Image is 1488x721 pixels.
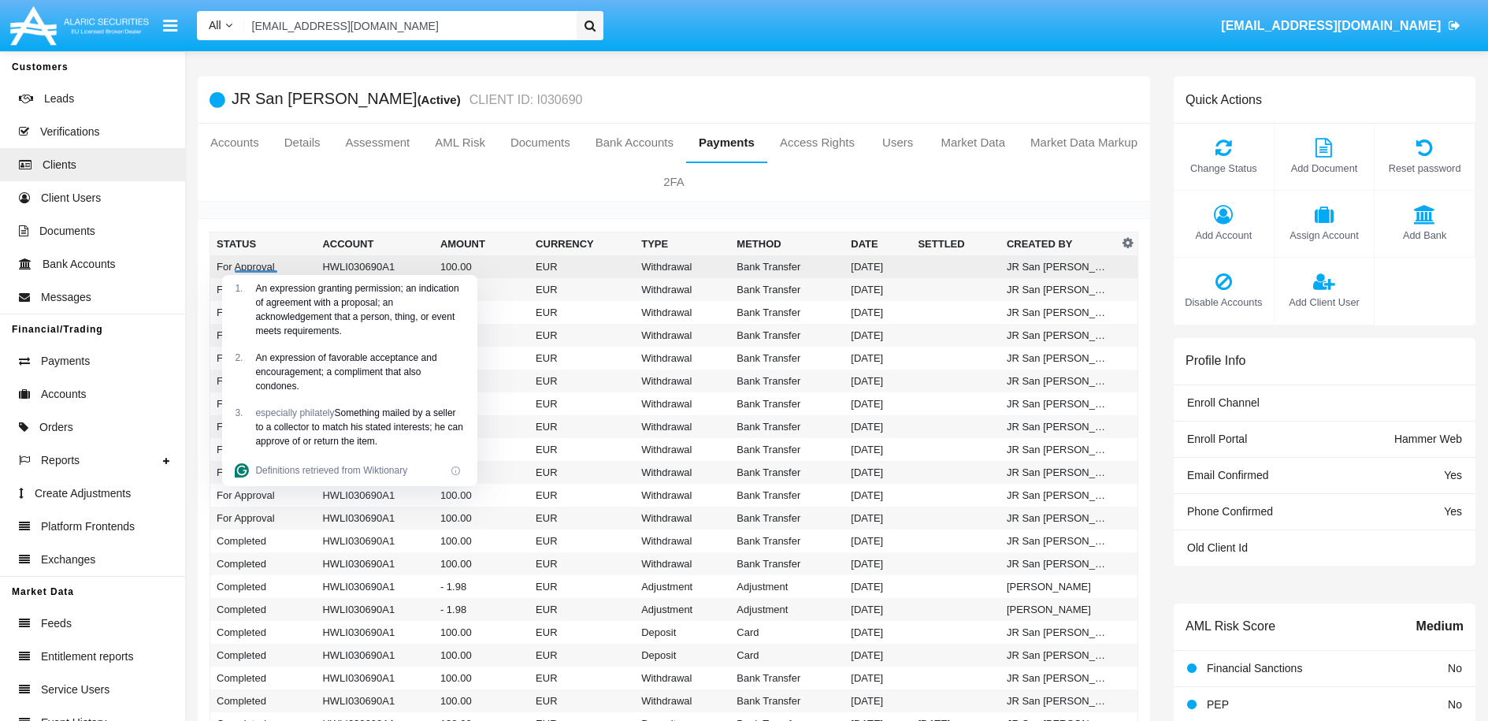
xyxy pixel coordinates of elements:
th: Account [316,232,434,256]
td: 100.00 [434,347,529,370]
span: Accounts [41,386,87,403]
td: EUR [529,255,635,278]
span: Hammer Web [1394,433,1462,445]
td: [DATE] [844,667,911,689]
td: Completed [210,552,317,575]
td: - 1.98 [434,575,529,598]
td: HWLI030690A1 [316,255,434,278]
span: Documents [39,223,95,240]
a: Payments [686,124,767,162]
span: Clients [43,157,76,173]
td: EUR [529,370,635,392]
td: JR San [PERSON_NAME] [1000,689,1119,712]
span: Payments [41,353,90,370]
td: For Approval [210,415,317,438]
a: Assessment [333,124,423,162]
h6: Profile Info [1186,353,1245,368]
td: For Approval [210,255,317,278]
td: Bank Transfer [730,415,844,438]
td: JR San [PERSON_NAME] [1000,644,1119,667]
td: Withdrawal [635,667,730,689]
td: Withdrawal [635,415,730,438]
td: Bank Transfer [730,530,844,552]
td: [DATE] [844,575,911,598]
td: JR San [PERSON_NAME] [1000,347,1119,370]
td: JR San [PERSON_NAME] [1000,324,1119,347]
span: All [209,19,221,32]
span: Entitlement reports [41,649,134,665]
td: JR San [PERSON_NAME] [1000,370,1119,392]
span: Change Status [1182,161,1266,176]
td: EUR [529,301,635,324]
td: [DATE] [844,598,911,621]
td: Withdrawal [635,370,730,392]
td: [DATE] [844,347,911,370]
span: [EMAIL_ADDRESS][DOMAIN_NAME] [1221,19,1441,32]
input: Search [244,11,572,40]
td: EUR [529,347,635,370]
td: 100.00 [434,438,529,461]
th: Date [844,232,911,256]
td: [DATE] [844,255,911,278]
td: Bank Transfer [730,278,844,301]
span: Medium [1416,617,1464,636]
span: Disable Accounts [1182,295,1266,310]
td: Bank Transfer [730,689,844,712]
td: EUR [529,530,635,552]
a: All [197,17,244,34]
td: Withdrawal [635,461,730,484]
td: Card [730,644,844,667]
span: Yes [1444,469,1462,481]
td: JR San [PERSON_NAME] [1000,621,1119,644]
td: JR San [PERSON_NAME] [1000,507,1119,530]
td: 100.00 [434,644,529,667]
td: Bank Transfer [730,552,844,575]
span: Add Account [1182,228,1266,243]
td: JR San [PERSON_NAME] [1000,392,1119,415]
td: Withdrawal [635,347,730,370]
td: EUR [529,621,635,644]
td: 100.00 [434,507,529,530]
td: [DATE] [844,507,911,530]
td: [DATE] [844,689,911,712]
span: Email Confirmed [1187,469,1268,481]
td: Completed [210,598,317,621]
th: Status [210,232,317,256]
td: 100.00 [434,621,529,644]
td: Completed [210,667,317,689]
td: Withdrawal [635,484,730,507]
td: 100.00 [434,324,529,347]
td: 100.00 [434,552,529,575]
span: Orders [39,419,73,436]
td: JR San [PERSON_NAME] [1000,461,1119,484]
td: For Approval [210,347,317,370]
td: [DATE] [844,461,911,484]
td: 100.00 [434,301,529,324]
td: Withdrawal [635,255,730,278]
td: JR San [PERSON_NAME] [1000,484,1119,507]
td: [DATE] [844,621,911,644]
span: Feeds [41,615,72,632]
span: Create Adjustments [35,485,131,502]
a: [EMAIL_ADDRESS][DOMAIN_NAME] [1214,4,1468,48]
td: JR San [PERSON_NAME] [1000,278,1119,301]
td: EUR [529,552,635,575]
td: [DATE] [844,278,911,301]
td: Withdrawal [635,530,730,552]
td: JR San [PERSON_NAME] [1000,667,1119,689]
td: For Approval [210,392,317,415]
td: EUR [529,415,635,438]
span: Reset password [1382,161,1467,176]
span: Enroll Channel [1187,396,1260,409]
td: JR San [PERSON_NAME] [1000,301,1119,324]
td: [PERSON_NAME] [1000,575,1119,598]
td: 100.00 [434,530,529,552]
td: For Approval [210,438,317,461]
span: Assign Account [1282,228,1367,243]
td: JR San [PERSON_NAME] [1000,415,1119,438]
a: Market Data Markup [1018,124,1150,162]
span: Old Client Id [1187,541,1248,554]
td: Withdrawal [635,689,730,712]
td: EUR [529,667,635,689]
td: Withdrawal [635,438,730,461]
